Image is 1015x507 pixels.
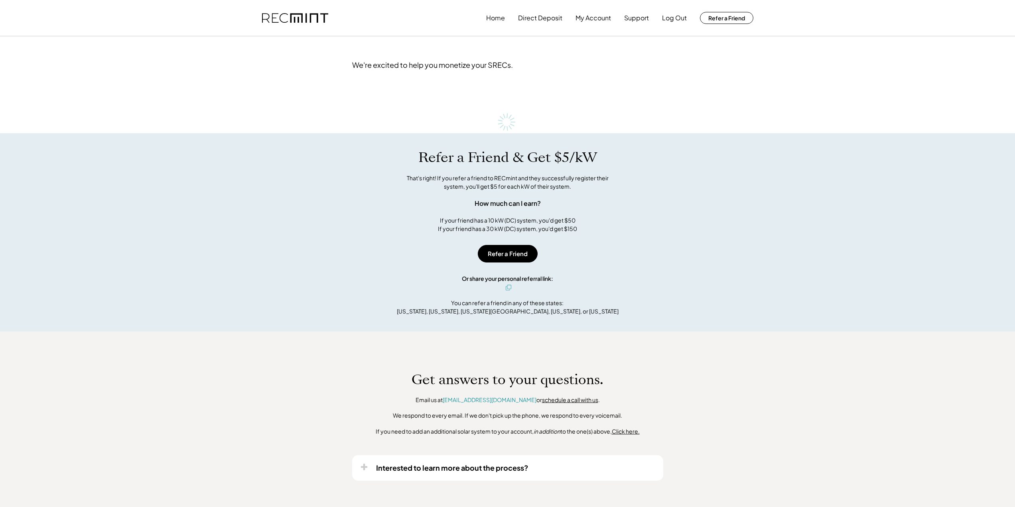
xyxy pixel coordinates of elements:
[352,60,513,69] div: We're excited to help you monetize your SRECs.
[504,283,513,292] button: click to copy
[612,428,640,435] u: Click here.
[397,299,619,316] div: You can refer a friend in any of these states: [US_STATE], [US_STATE], [US_STATE][GEOGRAPHIC_DATA...
[262,13,328,23] img: recmint-logotype%403x.png
[412,371,603,388] h1: Get answers to your questions.
[475,199,541,208] div: How much can I earn?
[542,396,598,403] a: schedule a call with us
[486,10,505,26] button: Home
[443,396,536,403] a: [EMAIL_ADDRESS][DOMAIN_NAME]
[662,10,687,26] button: Log Out
[418,149,597,166] h1: Refer a Friend & Get $5/kW
[575,10,611,26] button: My Account
[534,428,560,435] em: in addition
[462,274,553,283] div: Or share your personal referral link:
[478,245,538,262] button: Refer a Friend
[398,174,617,191] div: That's right! If you refer a friend to RECmint and they successfully register their system, you'l...
[376,463,528,472] div: Interested to learn more about the process?
[700,12,753,24] button: Refer a Friend
[438,216,577,233] div: If your friend has a 10 kW (DC) system, you'd get $50 If your friend has a 30 kW (DC) system, you...
[518,10,562,26] button: Direct Deposit
[393,412,622,420] div: We respond to every email. If we don't pick up the phone, we respond to every voicemail.
[376,428,640,436] div: If you need to add an additional solar system to your account, to the one(s) above,
[416,396,600,404] div: Email us at or .
[624,10,649,26] button: Support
